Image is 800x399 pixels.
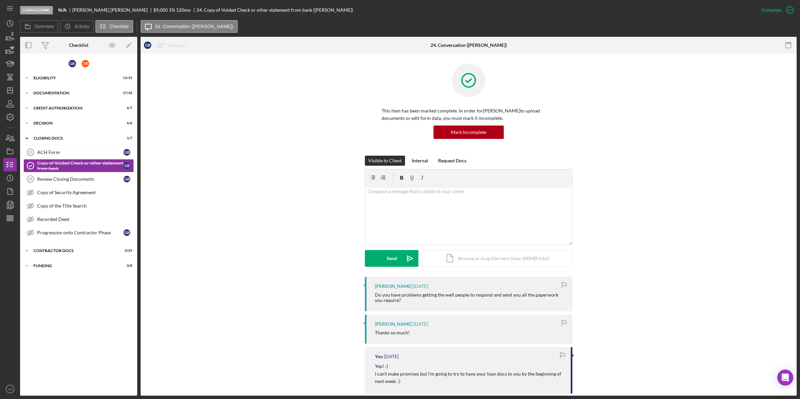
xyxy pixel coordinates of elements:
button: Overview [20,20,58,33]
div: Do you have problems getting the well people to respond and send you all the paperwork you require? [375,292,566,303]
button: Checklist [95,20,133,33]
a: 25Review Closing DocumentsGB [23,172,134,186]
a: Copy of the Title Search [23,199,134,213]
div: 0 / 8 [120,264,132,268]
div: [PERSON_NAME] [PERSON_NAME] [72,7,153,13]
div: Complete [762,3,782,17]
div: 1 % [169,7,175,13]
div: Internal [412,156,428,166]
div: Copy of the Title Search [37,203,134,209]
div: Send [387,250,397,267]
p: Yep! :) [375,363,564,370]
button: Request Docs [435,156,470,166]
div: Checklist [69,43,88,48]
tspan: 25 [28,177,32,181]
div: Visible to Client [368,156,402,166]
div: Eligibility [33,76,115,80]
div: 13 / 15 [120,76,132,80]
button: 24. Conversation ([PERSON_NAME]) [141,20,238,33]
div: Request Docs [438,156,466,166]
div: Progression onto Contractor Phase [37,230,124,235]
div: Funding [33,264,115,268]
div: Documentation [33,91,115,95]
div: Thanks so much! [375,330,410,335]
div: ACH Form [37,150,124,155]
a: Progression onto Contractor PhaseGB [23,226,134,239]
button: Complete [755,3,797,17]
text: LM [8,387,12,391]
div: 24. Copy of Voided Check or other statement from bank ([PERSON_NAME]) [196,7,353,13]
div: G B [124,149,130,156]
div: You [375,354,383,359]
time: 2025-10-11 01:07 [413,284,428,289]
div: 0 / 25 [120,249,132,253]
div: G B [124,229,130,236]
div: G B [124,162,130,169]
div: G B [144,42,151,49]
label: Checklist [110,24,129,29]
label: Overview [34,24,54,29]
div: G B [124,176,130,182]
a: Copy of Security Agreement [23,186,134,199]
a: 23ACH FormGB [23,146,134,159]
div: $9,000 [153,7,168,13]
div: G B [69,60,76,67]
div: CREDIT AUTHORIZATION [33,106,115,110]
p: I can't make promises but I'm going to try to have your loan docs to you by the beginning of next... [375,370,564,385]
b: N/A [58,7,67,13]
button: GBReassign [141,38,193,52]
div: [PERSON_NAME] [375,284,412,289]
div: 120 mo [176,7,191,13]
div: Loan Closing [20,6,53,14]
div: Recorded Deed [37,217,134,222]
div: 6 / 7 [120,106,132,110]
time: 2025-10-08 18:49 [413,321,428,327]
div: Contractor Docs [33,249,115,253]
div: Reassign [168,38,186,52]
div: 24. Conversation ([PERSON_NAME]) [430,43,507,48]
button: Send [365,250,418,267]
div: [PERSON_NAME] [375,321,412,327]
button: Mark Incomplete [433,126,504,139]
button: Visible to Client [365,156,405,166]
div: 17 / 18 [120,91,132,95]
time: 2025-10-08 18:49 [384,354,399,359]
div: CLOSING DOCS [33,136,115,140]
div: 6 / 6 [120,121,132,125]
a: Recorded Deed [23,213,134,226]
div: T B [82,60,89,67]
div: Review Closing Documents [37,176,124,182]
label: Activity [74,24,89,29]
tspan: 23 [28,150,32,154]
div: Copy of Security Agreement [37,190,134,195]
div: Copy of Voided Check or other statement from bank [37,160,124,171]
button: Internal [408,156,431,166]
div: 1 / 7 [120,136,132,140]
div: Open Intercom Messenger [777,370,793,386]
div: Mark Incomplete [451,126,486,139]
a: Copy of Voided Check or other statement from bankGB [23,159,134,172]
p: This item has been marked complete. In order for [PERSON_NAME] to upload documents or edit form d... [382,107,556,122]
label: 24. Conversation ([PERSON_NAME]) [155,24,233,29]
button: LM [3,382,17,396]
div: Decision [33,121,115,125]
button: Activity [60,20,93,33]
